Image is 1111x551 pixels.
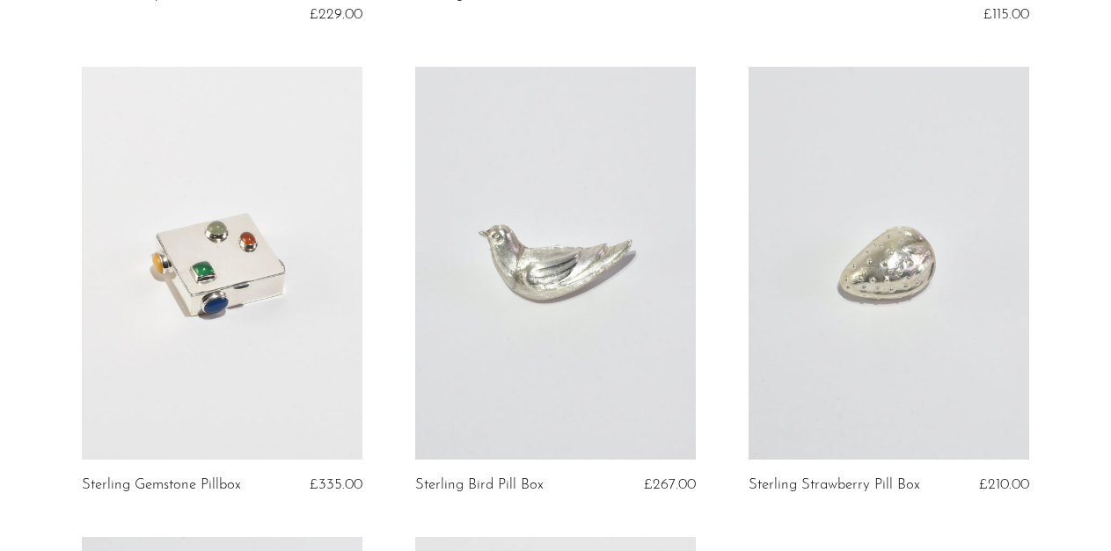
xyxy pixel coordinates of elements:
[415,477,544,493] a: Sterling Bird Pill Box
[644,477,696,492] span: £267.00
[983,7,1029,22] span: £115.00
[82,477,241,493] a: Sterling Gemstone Pillbox
[310,477,362,492] span: £335.00
[979,477,1029,492] span: £210.00
[749,477,920,493] a: Sterling Strawberry Pill Box
[310,7,362,22] span: £229.00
